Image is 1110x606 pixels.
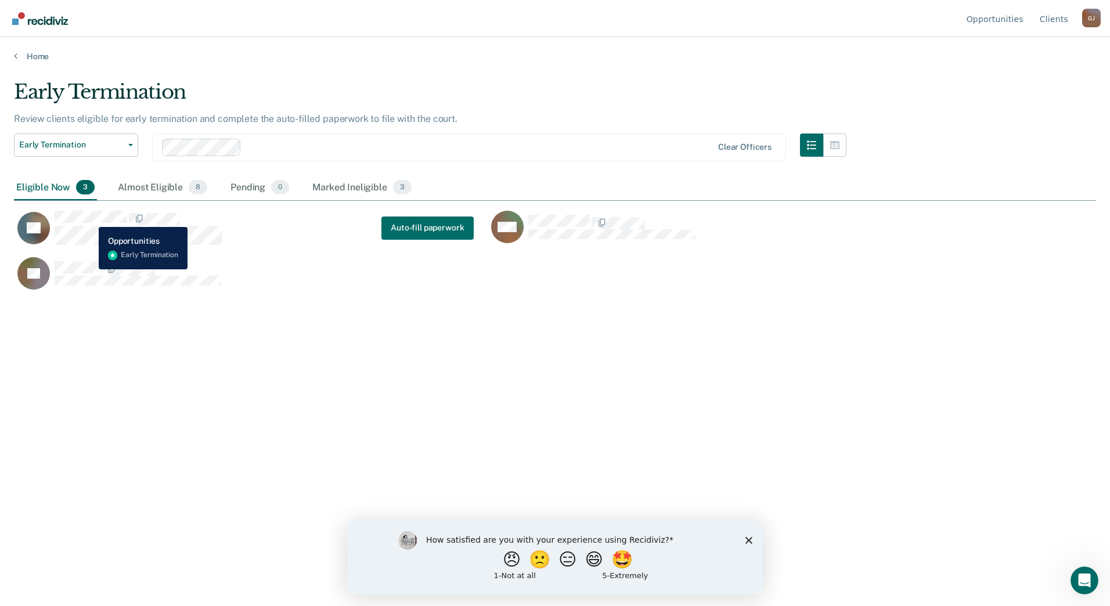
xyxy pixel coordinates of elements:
iframe: Survey by Kim from Recidiviz [347,520,763,594]
button: Profile dropdown button [1082,9,1101,27]
span: 8 [189,180,207,195]
button: Auto-fill paperwork [381,217,473,240]
div: Pending0 [228,175,291,201]
div: Marked Ineligible3 [310,175,414,201]
iframe: Intercom live chat [1071,567,1098,594]
span: 3 [393,180,412,195]
p: Review clients eligible for early termination and complete the auto-filled paperwork to file with... [14,113,457,124]
img: Recidiviz [12,12,68,25]
div: Almost Eligible8 [116,175,210,201]
div: CaseloadOpportunityCell-278337 [14,257,488,303]
div: CaseloadOpportunityCell-270226 [488,210,961,257]
a: Navigate to form link [381,217,473,240]
a: Home [14,51,1096,62]
div: G J [1082,9,1101,27]
div: Eligible Now3 [14,175,97,201]
span: 3 [76,180,95,195]
div: CaseloadOpportunityCell-120072 [14,210,488,257]
button: Early Termination [14,134,138,157]
div: Early Termination [14,80,846,113]
span: Early Termination [19,140,124,150]
span: 0 [271,180,289,195]
div: Clear officers [718,142,772,152]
